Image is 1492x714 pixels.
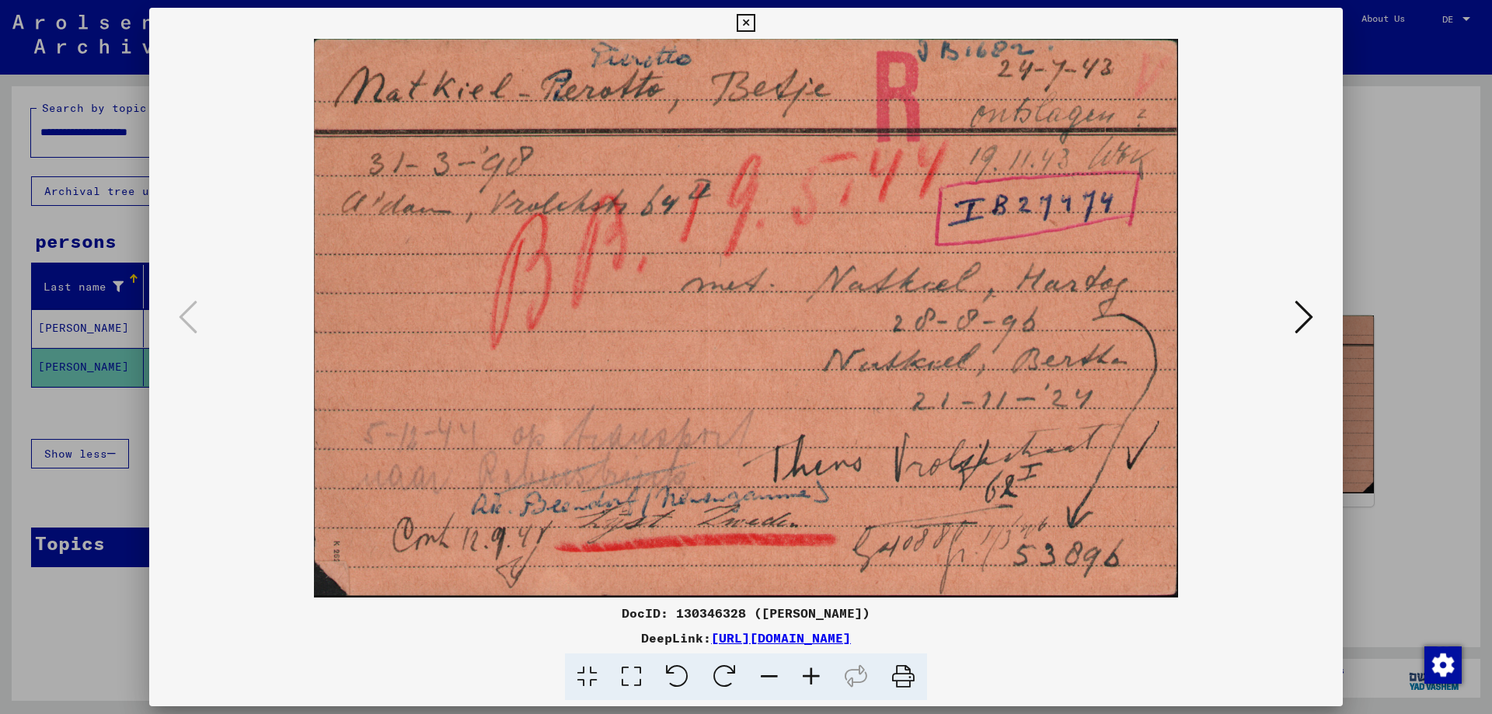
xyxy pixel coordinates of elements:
[202,39,1290,597] img: 001.jpg
[711,630,851,646] a: [URL][DOMAIN_NAME]
[641,630,711,646] font: DeepLink:
[1424,646,1462,684] img: Change consent
[622,605,870,621] font: DocID: 130346328 ([PERSON_NAME])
